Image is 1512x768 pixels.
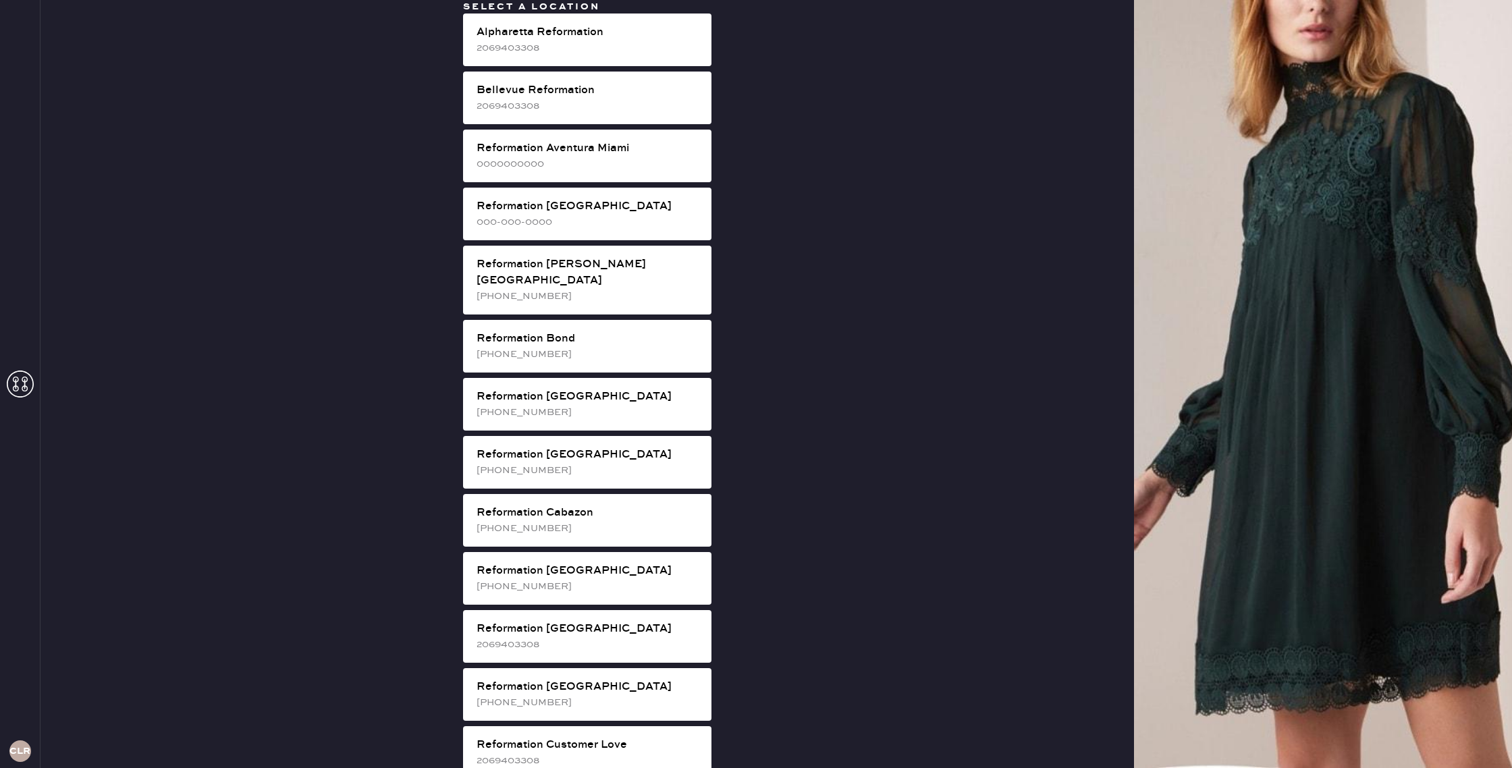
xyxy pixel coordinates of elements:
div: Reformation [GEOGRAPHIC_DATA] [477,563,701,579]
div: Reformation [GEOGRAPHIC_DATA] [477,679,701,695]
span: Select a location [463,1,600,13]
div: 000-000-0000 [477,215,701,229]
div: Bellevue Reformation [477,82,701,99]
div: Reformation Customer Love [477,737,701,753]
div: Reformation [GEOGRAPHIC_DATA] [477,198,701,215]
div: 0000000000 [477,157,701,171]
h3: CLR [9,746,30,756]
div: [PHONE_NUMBER] [477,579,701,594]
div: Reformation Bond [477,331,701,347]
div: Alpharetta Reformation [477,24,701,40]
div: [PHONE_NUMBER] [477,289,701,304]
div: [PHONE_NUMBER] [477,347,701,362]
div: 2069403308 [477,40,701,55]
div: [PHONE_NUMBER] [477,695,701,710]
iframe: Front Chat [1448,707,1506,765]
div: Reformation [GEOGRAPHIC_DATA] [477,621,701,637]
div: [PHONE_NUMBER] [477,405,701,420]
div: Reformation Aventura Miami [477,140,701,157]
div: 2069403308 [477,99,701,113]
div: Reformation Cabazon [477,505,701,521]
div: Reformation [PERSON_NAME][GEOGRAPHIC_DATA] [477,256,701,289]
div: 2069403308 [477,753,701,768]
div: [PHONE_NUMBER] [477,521,701,536]
div: Reformation [GEOGRAPHIC_DATA] [477,447,701,463]
div: 2069403308 [477,637,701,652]
div: [PHONE_NUMBER] [477,463,701,478]
div: Reformation [GEOGRAPHIC_DATA] [477,389,701,405]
